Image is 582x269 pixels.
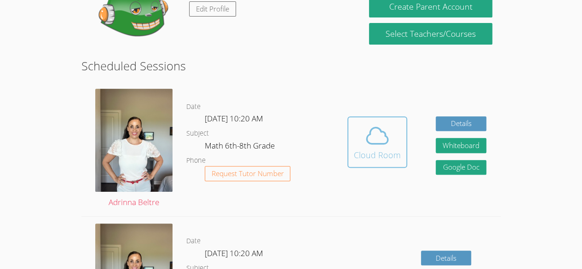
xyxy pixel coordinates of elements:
[205,113,263,124] span: [DATE] 10:20 AM
[186,235,201,247] dt: Date
[186,128,209,139] dt: Subject
[95,89,173,209] a: Adrinna Beltre
[347,116,407,168] button: Cloud Room
[186,155,206,166] dt: Phone
[369,23,492,45] a: Select Teachers/Courses
[95,89,173,192] img: IMG_9685.jpeg
[212,170,284,177] span: Request Tutor Number
[354,149,401,161] div: Cloud Room
[421,251,472,266] a: Details
[205,166,291,181] button: Request Tutor Number
[205,248,263,258] span: [DATE] 10:20 AM
[436,160,486,175] a: Google Doc
[436,138,486,153] button: Whiteboard
[186,101,201,113] dt: Date
[205,139,277,155] dd: Math 6th-8th Grade
[81,57,501,74] h2: Scheduled Sessions
[189,1,236,17] a: Edit Profile
[436,116,486,132] a: Details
